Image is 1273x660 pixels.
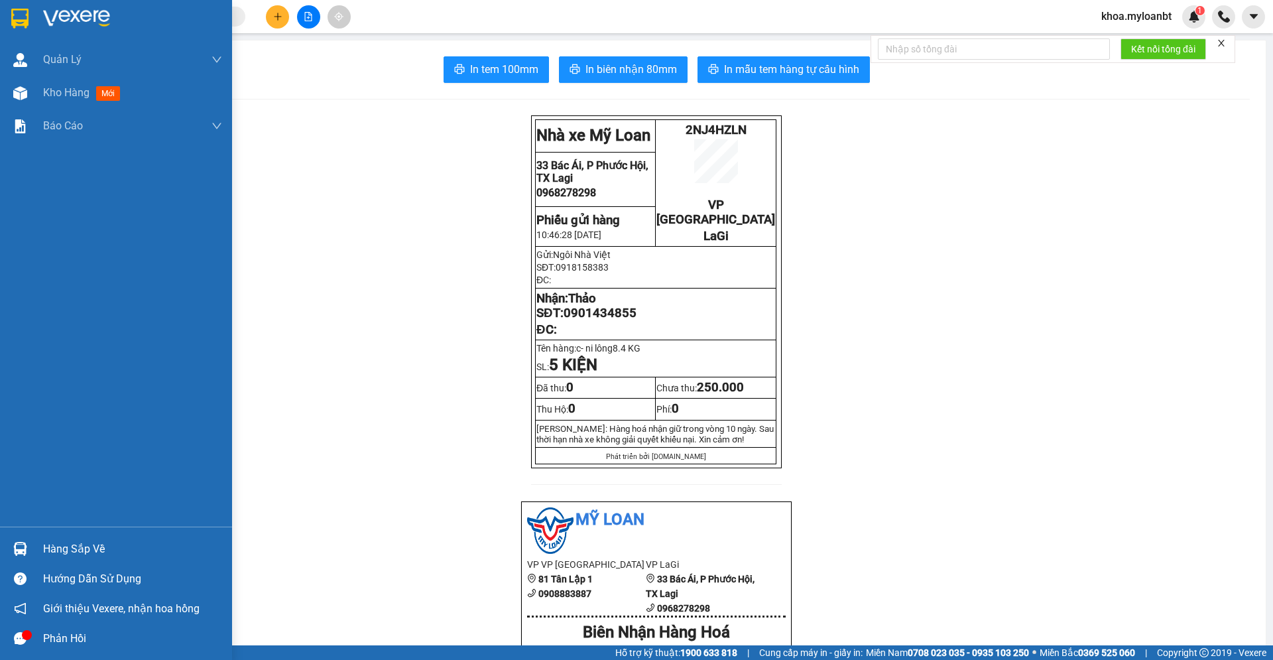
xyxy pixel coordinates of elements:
span: 5 [549,356,558,374]
span: khoa.myloanbt [1091,8,1182,25]
b: 0968278298 [657,603,710,614]
span: Kho hàng [43,86,90,99]
span: aim [334,12,343,21]
img: warehouse-icon [13,86,27,100]
li: Mỹ Loan [527,507,786,533]
div: Hướng dẫn sử dụng [43,569,222,589]
span: file-add [304,12,313,21]
button: aim [328,5,351,29]
span: VP [GEOGRAPHIC_DATA] [656,198,775,227]
b: 33 Bác Ái, P Phước Hội, TX Lagi [646,574,755,599]
span: | [1145,645,1147,660]
span: In mẫu tem hàng tự cấu hình [724,61,859,78]
img: warehouse-icon [13,53,27,67]
span: Quản Lý [43,51,82,68]
img: icon-new-feature [1188,11,1200,23]
sup: 1 [1195,6,1205,15]
span: printer [708,64,719,76]
span: 1 [1197,6,1202,15]
img: solution-icon [13,119,27,133]
span: 2NJ4HZLN [686,123,747,137]
strong: 0369 525 060 [1078,647,1135,658]
span: In biên nhận 80mm [585,61,677,78]
span: Miền Nam [866,645,1029,660]
strong: KIỆN [558,356,597,374]
span: 0 [568,401,576,416]
button: Kết nối tổng đài [1121,38,1206,60]
span: c- ni lông [576,343,646,354]
span: [PERSON_NAME]: Hàng hoá nhận giữ trong vòng 10 ngày. Sau thời hạn nhà xe không giải quy... [536,424,774,444]
div: Biên Nhận Hàng Hoá [527,620,786,645]
span: 0901434855 [564,306,636,320]
span: environment [646,574,655,583]
div: Phản hồi [43,629,222,649]
span: caret-down [1248,11,1260,23]
td: Phí: [656,399,776,420]
button: printerIn biên nhận 80mm [559,56,688,83]
span: copyright [1199,648,1209,657]
span: close [1217,38,1226,48]
span: question-circle [14,572,27,585]
span: Hỗ trợ kỹ thuật: [615,645,737,660]
span: printer [454,64,465,76]
td: Đã thu: [536,377,656,399]
strong: Nhận: SĐT: [536,291,636,320]
button: file-add [297,5,320,29]
span: phone [527,588,536,598]
p: Tên hàng: [536,343,775,354]
span: LaGi [703,229,729,243]
span: | [747,645,749,660]
p: Gửi: [536,249,775,260]
td: Chưa thu: [656,377,776,399]
span: Thảo [568,291,596,306]
span: ĐC: [536,275,551,285]
span: Kết nối tổng đài [1131,42,1195,56]
span: 0918158383 [556,262,609,273]
span: 33 Bác Ái, P Phước Hội, TX Lagi [536,159,648,184]
img: phone-icon [1218,11,1230,23]
strong: Nhà xe Mỹ Loan [536,126,650,145]
input: Nhập số tổng đài [878,38,1110,60]
img: warehouse-icon [13,542,27,556]
img: logo.jpg [527,507,574,554]
strong: 1900 633 818 [680,647,737,658]
span: mới [96,86,120,101]
span: Báo cáo [43,117,83,134]
span: 0 [566,380,574,395]
strong: 0708 023 035 - 0935 103 250 [908,647,1029,658]
span: 10:46:28 [DATE] [536,230,601,240]
span: ĐC: [536,322,556,337]
span: environment [527,574,536,583]
span: down [212,121,222,131]
li: VP LaGi [646,557,764,572]
span: SĐT: [536,262,609,273]
span: printer [570,64,580,76]
b: 81 Tân Lập 1 [538,574,593,584]
span: 250.000 [697,380,744,395]
div: Hàng sắp về [43,539,222,559]
span: In tem 100mm [470,61,538,78]
span: ⚪️ [1032,650,1036,655]
span: Ngôi Nhà Việt [553,249,611,260]
img: logo-vxr [11,9,29,29]
button: plus [266,5,289,29]
span: SL: [536,362,597,372]
span: Miền Bắc [1040,645,1135,660]
span: message [14,632,27,645]
strong: Phiếu gửi hàng [536,213,620,228]
span: 0 [672,401,679,416]
span: Phát triển bởi [DOMAIN_NAME] [606,452,706,461]
button: caret-down [1242,5,1265,29]
span: 0968278298 [536,186,596,199]
span: Giới thiệu Vexere, nhận hoa hồng [43,600,200,617]
span: notification [14,602,27,615]
span: Cung cấp máy in - giấy in: [759,645,863,660]
li: VP VP [GEOGRAPHIC_DATA] [527,557,646,572]
button: printerIn tem 100mm [444,56,549,83]
button: printerIn mẫu tem hàng tự cấu hình [697,56,870,83]
span: 8.4 KG [613,343,640,354]
b: 0908883887 [538,588,591,599]
span: phone [646,603,655,612]
td: Thu Hộ: [536,399,656,420]
span: down [212,54,222,65]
